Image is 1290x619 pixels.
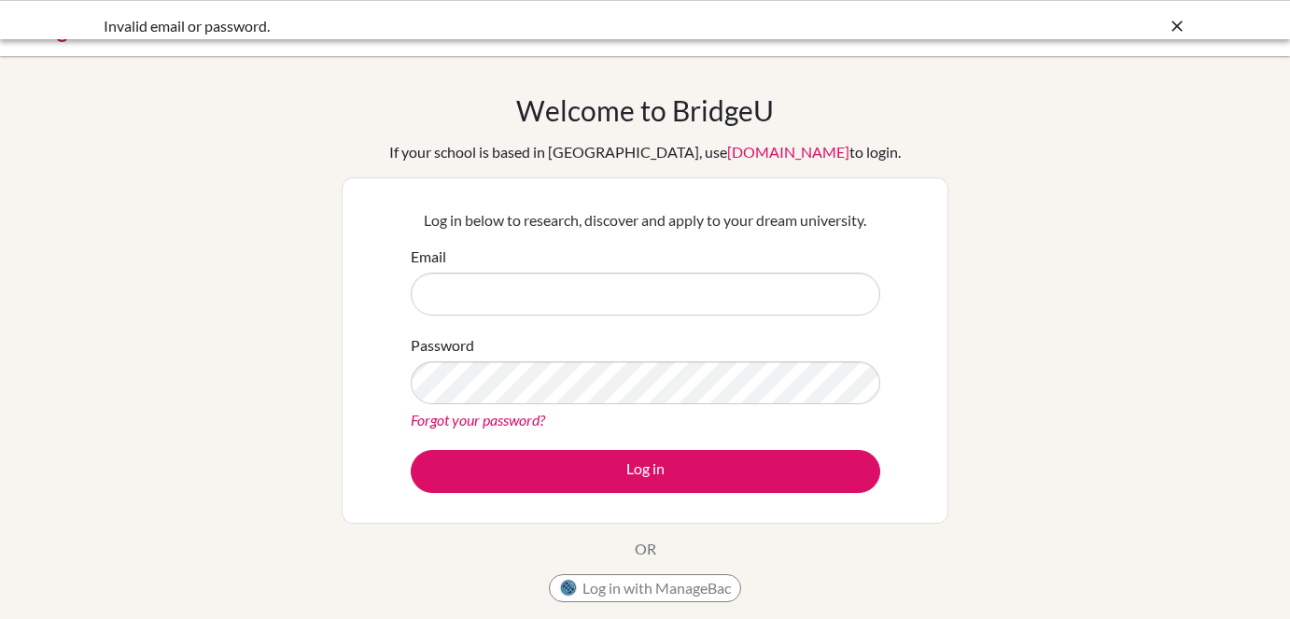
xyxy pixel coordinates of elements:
[635,538,656,560] p: OR
[389,141,901,163] div: If your school is based in [GEOGRAPHIC_DATA], use to login.
[411,246,446,268] label: Email
[411,411,545,429] a: Forgot your password?
[727,143,849,161] a: [DOMAIN_NAME]
[516,93,774,127] h1: Welcome to BridgeU
[411,450,880,493] button: Log in
[549,574,741,602] button: Log in with ManageBac
[411,209,880,232] p: Log in below to research, discover and apply to your dream university.
[104,15,906,37] div: Invalid email or password.
[411,334,474,357] label: Password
